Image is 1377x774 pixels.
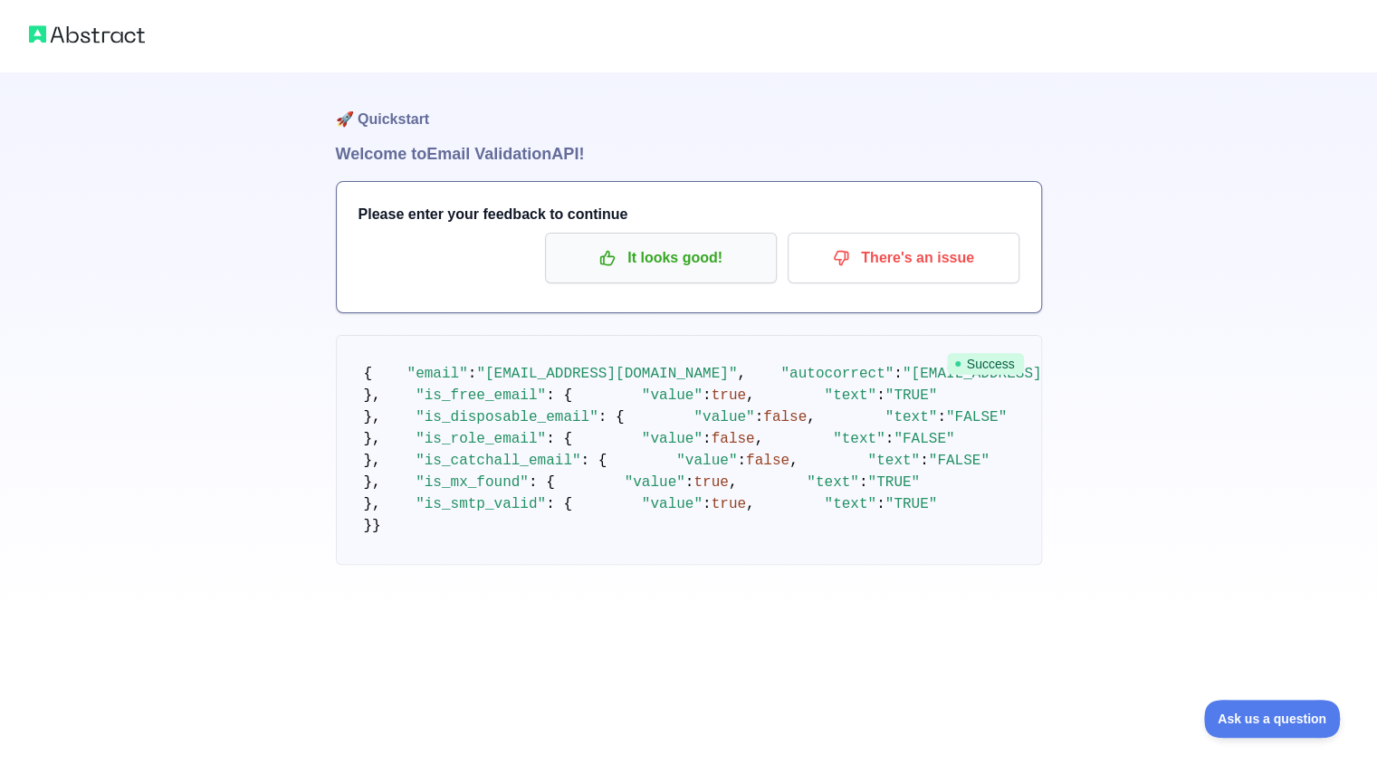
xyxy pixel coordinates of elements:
[903,366,1163,382] span: "[EMAIL_ADDRESS][DOMAIN_NAME]"
[920,453,929,469] span: :
[746,496,755,512] span: ,
[1204,700,1341,738] iframe: Toggle Customer Support
[737,366,746,382] span: ,
[703,496,712,512] span: :
[788,233,1019,283] button: There's an issue
[529,474,555,491] span: : {
[476,366,737,382] span: "[EMAIL_ADDRESS][DOMAIN_NAME]"
[625,474,685,491] span: "value"
[693,409,754,425] span: "value"
[468,366,477,382] span: :
[712,387,746,404] span: true
[737,453,746,469] span: :
[416,453,580,469] span: "is_catchall_email"
[598,409,625,425] span: : {
[807,474,859,491] span: "text"
[546,387,572,404] span: : {
[807,409,816,425] span: ,
[416,474,529,491] span: "is_mx_found"
[407,366,468,382] span: "email"
[824,496,876,512] span: "text"
[876,496,885,512] span: :
[359,204,1019,225] h3: Please enter your feedback to continue
[824,387,876,404] span: "text"
[685,474,694,491] span: :
[937,409,946,425] span: :
[693,474,728,491] span: true
[801,243,1006,273] p: There's an issue
[703,431,712,447] span: :
[642,387,703,404] span: "value"
[789,453,798,469] span: ,
[676,453,737,469] span: "value"
[947,353,1024,375] span: Success
[581,453,607,469] span: : {
[946,409,1007,425] span: "FALSE"
[336,141,1042,167] h1: Welcome to Email Validation API!
[559,243,763,273] p: It looks good!
[867,453,920,469] span: "text"
[755,431,764,447] span: ,
[416,409,598,425] span: "is_disposable_email"
[712,496,746,512] span: true
[546,496,572,512] span: : {
[729,474,738,491] span: ,
[746,387,755,404] span: ,
[546,431,572,447] span: : {
[364,366,373,382] span: {
[712,431,755,447] span: false
[763,409,807,425] span: false
[876,387,885,404] span: :
[642,431,703,447] span: "value"
[336,72,1042,141] h1: 🚀 Quickstart
[894,366,903,382] span: :
[867,474,920,491] span: "TRUE"
[746,453,789,469] span: false
[703,387,712,404] span: :
[885,431,894,447] span: :
[929,453,990,469] span: "FALSE"
[416,387,546,404] span: "is_free_email"
[894,431,954,447] span: "FALSE"
[545,233,777,283] button: It looks good!
[755,409,764,425] span: :
[29,22,145,47] img: Abstract logo
[416,431,546,447] span: "is_role_email"
[416,496,546,512] span: "is_smtp_valid"
[885,387,938,404] span: "TRUE"
[885,496,938,512] span: "TRUE"
[833,431,885,447] span: "text"
[642,496,703,512] span: "value"
[885,409,938,425] span: "text"
[780,366,894,382] span: "autocorrect"
[859,474,868,491] span: :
